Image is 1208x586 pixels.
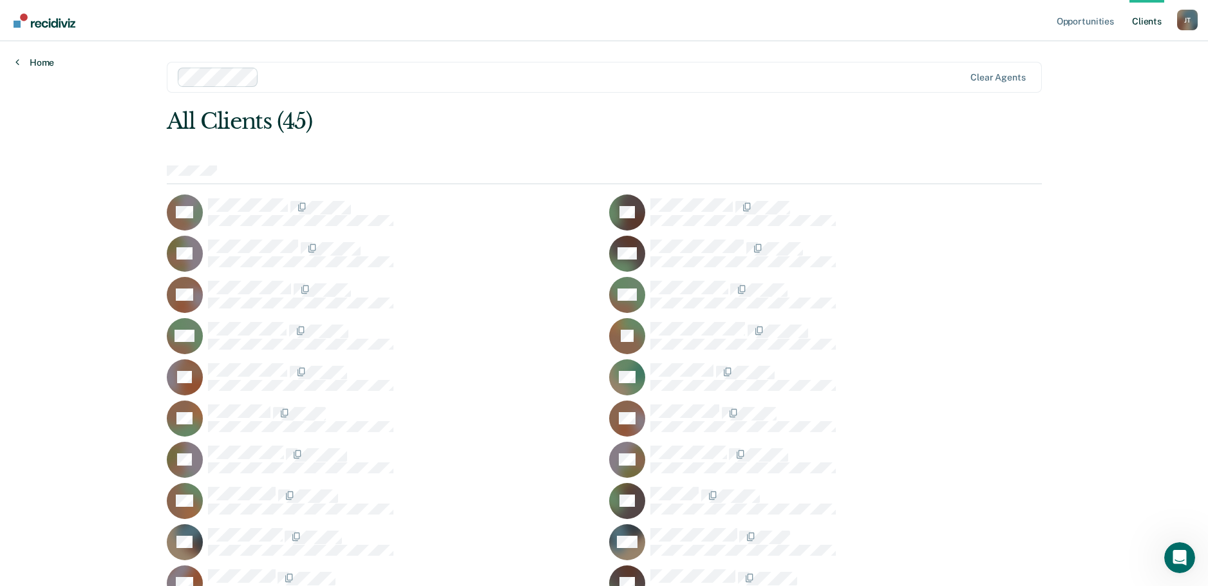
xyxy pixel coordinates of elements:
div: J T [1177,10,1198,30]
div: All Clients (45) [167,108,867,135]
div: Clear agents [970,72,1025,83]
a: Home [15,57,54,68]
iframe: Intercom live chat [1164,542,1195,573]
button: Profile dropdown button [1177,10,1198,30]
img: Recidiviz [14,14,75,28]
